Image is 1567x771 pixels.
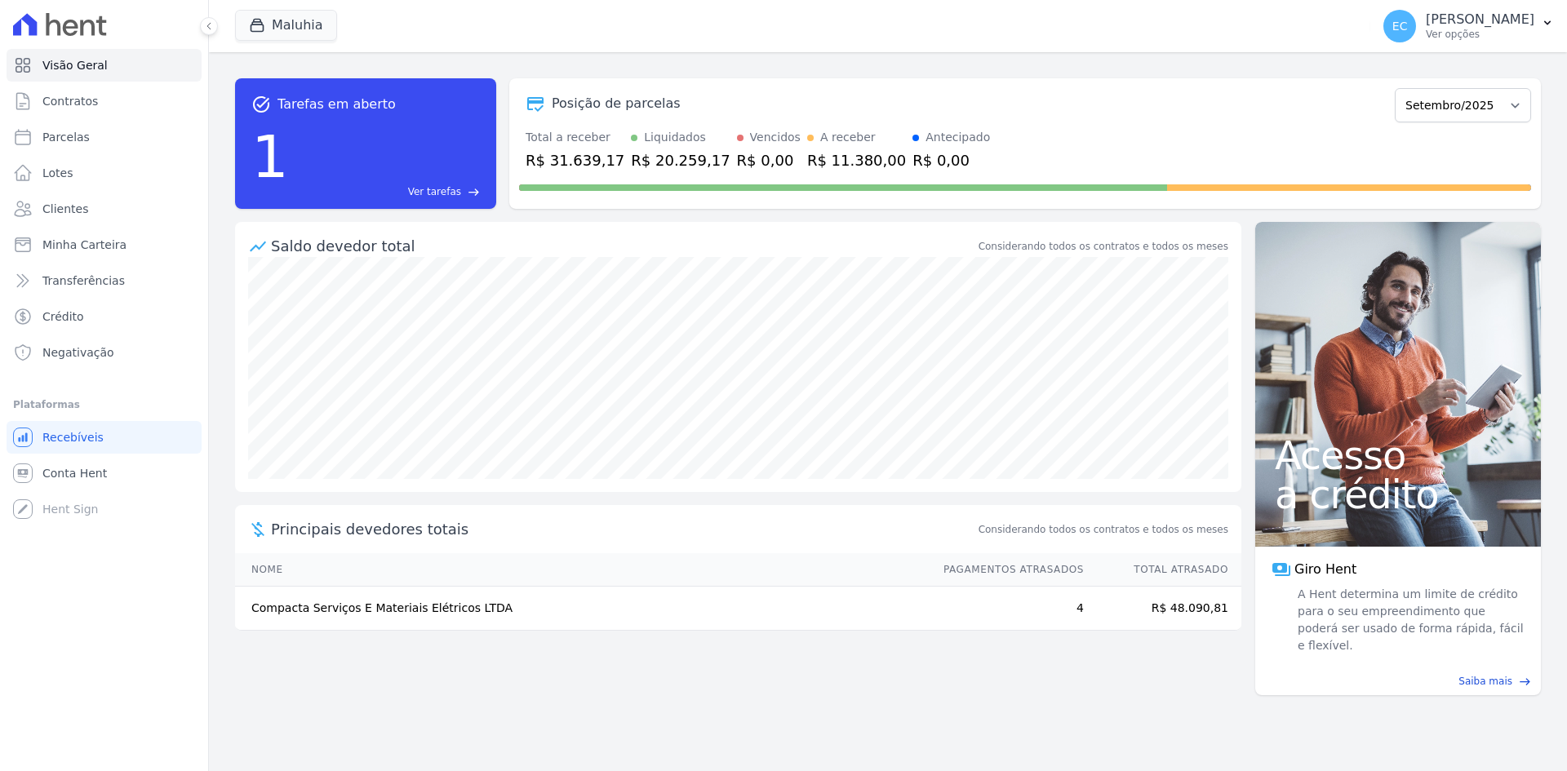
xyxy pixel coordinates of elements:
[235,10,337,41] button: Maluhia
[42,57,108,73] span: Visão Geral
[807,149,906,171] div: R$ 11.380,00
[631,149,730,171] div: R$ 20.259,17
[42,93,98,109] span: Contratos
[928,553,1085,587] th: Pagamentos Atrasados
[42,201,88,217] span: Clientes
[7,193,202,225] a: Clientes
[526,129,624,146] div: Total a receber
[1519,676,1531,688] span: east
[42,429,104,445] span: Recebíveis
[1426,11,1534,28] p: [PERSON_NAME]
[295,184,480,199] a: Ver tarefas east
[1294,560,1356,579] span: Giro Hent
[7,157,202,189] a: Lotes
[7,421,202,454] a: Recebíveis
[42,129,90,145] span: Parcelas
[1294,586,1525,654] span: A Hent determina um limite de crédito para o seu empreendimento que poderá ser usado de forma ráp...
[1265,674,1531,689] a: Saiba mais east
[1275,436,1521,475] span: Acesso
[7,264,202,297] a: Transferências
[526,149,624,171] div: R$ 31.639,17
[552,94,681,113] div: Posição de parcelas
[1392,20,1408,32] span: EC
[42,165,73,181] span: Lotes
[42,273,125,289] span: Transferências
[1085,587,1241,631] td: R$ 48.090,81
[979,239,1228,254] div: Considerando todos os contratos e todos os meses
[1275,475,1521,514] span: a crédito
[7,457,202,490] a: Conta Hent
[408,184,461,199] span: Ver tarefas
[979,522,1228,537] span: Considerando todos os contratos e todos os meses
[912,149,990,171] div: R$ 0,00
[42,237,127,253] span: Minha Carteira
[928,587,1085,631] td: 4
[7,49,202,82] a: Visão Geral
[737,149,801,171] div: R$ 0,00
[271,235,975,257] div: Saldo devedor total
[820,129,876,146] div: A receber
[7,336,202,369] a: Negativação
[1370,3,1567,49] button: EC [PERSON_NAME] Ver opções
[271,518,975,540] span: Principais devedores totais
[926,129,990,146] div: Antecipado
[7,85,202,117] a: Contratos
[7,300,202,333] a: Crédito
[1458,674,1512,689] span: Saiba mais
[251,95,271,114] span: task_alt
[42,465,107,481] span: Conta Hent
[13,395,195,414] div: Plataformas
[42,308,84,325] span: Crédito
[7,228,202,261] a: Minha Carteira
[251,114,289,199] div: 1
[235,553,928,587] th: Nome
[235,587,928,631] td: Compacta Serviços E Materiais Elétricos LTDA
[644,129,706,146] div: Liquidados
[1426,28,1534,41] p: Ver opções
[42,344,114,361] span: Negativação
[1085,553,1241,587] th: Total Atrasado
[7,121,202,153] a: Parcelas
[468,186,480,198] span: east
[750,129,801,146] div: Vencidos
[277,95,396,114] span: Tarefas em aberto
